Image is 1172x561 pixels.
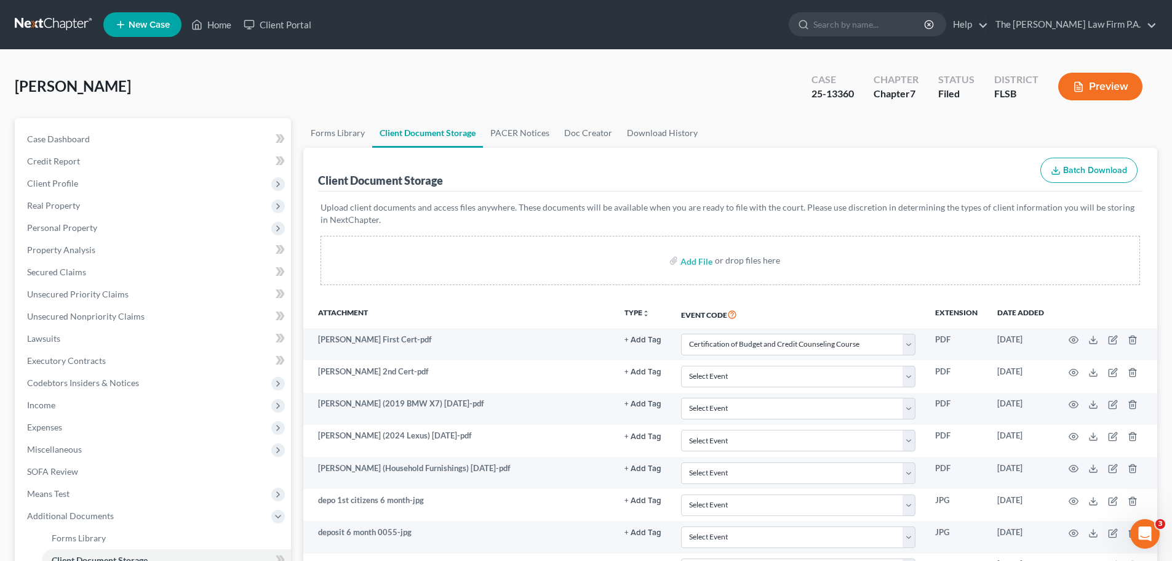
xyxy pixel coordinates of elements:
div: 25-13360 [811,87,854,101]
i: unfold_more [642,310,650,317]
a: + Add Tag [624,494,661,506]
button: + Add Tag [624,497,661,505]
a: Client Portal [237,14,317,36]
a: + Add Tag [624,366,661,377]
td: PDF [925,360,987,392]
span: Additional Documents [27,511,114,521]
th: Event Code [671,300,925,328]
a: The [PERSON_NAME] Law Firm P.A. [989,14,1157,36]
a: Executory Contracts [17,350,291,372]
span: Expenses [27,422,62,432]
a: PACER Notices [483,118,557,148]
div: or drop files here [715,254,780,267]
span: New Case [129,20,170,30]
span: Forms Library [52,533,106,543]
span: Executory Contracts [27,355,106,366]
button: + Add Tag [624,400,661,408]
button: + Add Tag [624,465,661,473]
td: [PERSON_NAME] 2nd Cert-pdf [303,360,615,392]
td: [PERSON_NAME] (2019 BMW X7) [DATE]-pdf [303,393,615,425]
a: Unsecured Nonpriority Claims [17,305,291,328]
span: Secured Claims [27,267,86,277]
span: Real Property [27,200,80,211]
span: Property Analysis [27,244,95,255]
div: FLSB [994,87,1038,101]
span: Unsecured Priority Claims [27,289,129,299]
span: Personal Property [27,222,97,233]
div: Status [938,73,975,87]
span: Codebtors Insiders & Notices [27,377,139,388]
button: Batch Download [1040,158,1138,184]
span: Case Dashboard [27,134,90,144]
div: District [994,73,1038,87]
div: Case [811,73,854,87]
span: Client Profile [27,178,78,188]
a: Case Dashboard [17,128,291,150]
a: Secured Claims [17,261,291,283]
a: Unsecured Priority Claims [17,283,291,305]
span: SOFA Review [27,466,78,477]
td: deposit 6 month 0055-jpg [303,521,615,553]
span: Means Test [27,488,70,499]
a: Download History [620,118,705,148]
td: [DATE] [987,328,1054,360]
td: PDF [925,425,987,457]
span: Lawsuits [27,333,60,344]
td: PDF [925,457,987,489]
th: Date added [987,300,1054,328]
a: Forms Library [42,527,291,549]
td: [DATE] [987,425,1054,457]
td: [DATE] [987,393,1054,425]
span: 7 [910,87,915,99]
th: Attachment [303,300,615,328]
td: JPG [925,521,987,553]
div: Filed [938,87,975,101]
td: [PERSON_NAME] (2024 Lexus) [DATE]-pdf [303,425,615,457]
button: + Add Tag [624,529,661,537]
td: PDF [925,393,987,425]
a: Property Analysis [17,239,291,261]
button: + Add Tag [624,433,661,441]
a: Client Document Storage [372,118,483,148]
th: Extension [925,300,987,328]
span: Miscellaneous [27,444,82,454]
span: Batch Download [1063,165,1127,176]
td: [DATE] [987,457,1054,489]
td: [DATE] [987,489,1054,521]
span: 3 [1155,519,1165,529]
button: TYPEunfold_more [624,309,650,317]
td: [PERSON_NAME] (Household Furnishings) [DATE]-pdf [303,457,615,489]
div: Chapter [874,87,919,101]
td: PDF [925,328,987,360]
span: [PERSON_NAME] [15,77,131,95]
a: + Add Tag [624,527,661,538]
span: Unsecured Nonpriority Claims [27,311,145,321]
a: Help [947,14,988,36]
a: SOFA Review [17,461,291,483]
input: Search by name... [813,13,926,36]
p: Upload client documents and access files anywhere. These documents will be available when you are... [321,201,1140,226]
td: [PERSON_NAME] First Cert-pdf [303,328,615,360]
td: depo 1st citizens 6 month-jpg [303,489,615,521]
iframe: Intercom live chat [1130,519,1160,549]
a: + Add Tag [624,462,661,474]
div: Client Document Storage [318,173,443,188]
div: Chapter [874,73,919,87]
a: Forms Library [303,118,372,148]
td: [DATE] [987,360,1054,392]
span: Credit Report [27,156,80,166]
span: Income [27,400,55,410]
a: Home [185,14,237,36]
a: + Add Tag [624,334,661,345]
button: + Add Tag [624,336,661,344]
td: JPG [925,489,987,521]
a: Doc Creator [557,118,620,148]
a: + Add Tag [624,430,661,442]
a: + Add Tag [624,398,661,410]
button: Preview [1058,73,1142,100]
a: Lawsuits [17,328,291,350]
button: + Add Tag [624,368,661,376]
td: [DATE] [987,521,1054,553]
a: Credit Report [17,150,291,172]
